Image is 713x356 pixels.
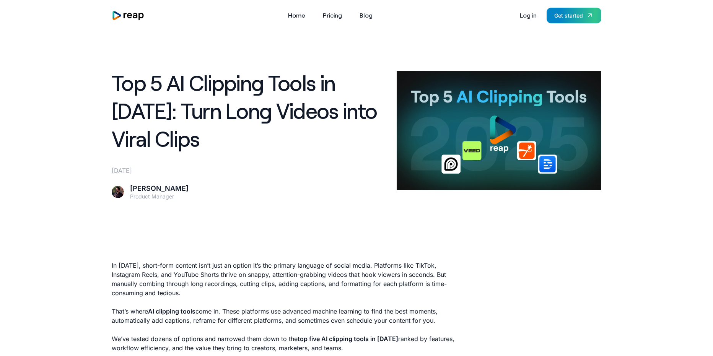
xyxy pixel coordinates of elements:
[112,307,457,325] p: That’s where come in. These platforms use advanced machine learning to find the best moments, aut...
[112,334,457,353] p: We’ve tested dozens of options and narrowed them down to the ranked by features, workflow efficie...
[397,71,601,190] img: AI Video Clipping and Respurposing
[284,9,309,21] a: Home
[298,335,398,343] strong: top five AI clipping tools in [DATE]
[112,261,457,297] p: In [DATE], short-form content isn’t just an option it’s the primary language of social media. Pla...
[130,193,189,200] div: Product Manager
[547,8,601,23] a: Get started
[554,11,583,20] div: Get started
[130,184,189,193] div: [PERSON_NAME]
[112,166,387,175] div: [DATE]
[356,9,376,21] a: Blog
[112,10,145,21] img: reap logo
[319,9,346,21] a: Pricing
[516,9,540,21] a: Log in
[112,10,145,21] a: home
[148,307,195,315] strong: AI clipping tools
[112,69,387,152] h1: Top 5 AI Clipping Tools in [DATE]: Turn Long Videos into Viral Clips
